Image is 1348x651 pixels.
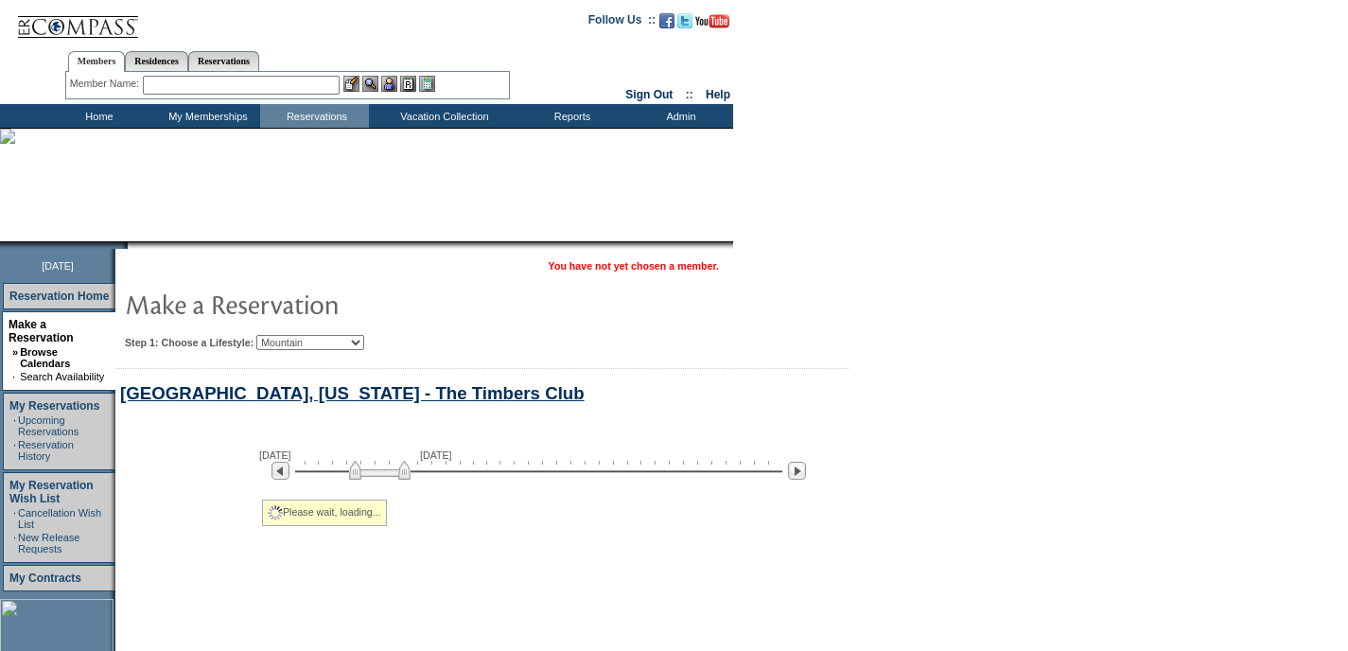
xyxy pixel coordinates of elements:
td: Reports [516,104,624,128]
td: · [13,532,16,554]
img: Become our fan on Facebook [659,13,674,28]
a: Members [68,51,126,72]
a: Upcoming Reservations [18,414,79,437]
a: My Contracts [9,572,81,585]
img: Subscribe to our YouTube Channel [695,14,729,28]
td: My Memberships [151,104,260,128]
a: Become our fan on Facebook [659,19,674,30]
a: My Reservation Wish List [9,479,94,505]
a: Reservation History [18,439,74,462]
a: Make a Reservation [9,318,74,344]
img: Reservations [400,76,416,92]
a: Follow us on Twitter [677,19,692,30]
img: Next [788,462,806,480]
td: Vacation Collection [369,104,516,128]
td: Reservations [260,104,369,128]
b: Step 1: Choose a Lifestyle: [125,337,254,348]
a: Reservation Home [9,290,109,303]
span: [DATE] [259,449,291,461]
span: [DATE] [42,260,74,272]
span: [DATE] [420,449,452,461]
img: Follow us on Twitter [677,13,692,28]
a: Reservations [188,51,259,71]
img: View [362,76,378,92]
img: Previous [271,462,289,480]
div: Please wait, loading... [262,500,387,526]
td: · [13,507,16,530]
img: blank.gif [128,241,130,249]
a: New Release Requests [18,532,79,554]
img: promoShadowLeftCorner.gif [121,241,128,249]
a: Sign Out [625,88,673,101]
td: Home [43,104,151,128]
b: » [12,346,18,358]
a: [GEOGRAPHIC_DATA], [US_STATE] - The Timbers Club [120,383,585,403]
td: Admin [624,104,733,128]
img: pgTtlMakeReservation.gif [125,285,503,323]
img: b_edit.gif [343,76,359,92]
a: Cancellation Wish List [18,507,101,530]
a: Subscribe to our YouTube Channel [695,19,729,30]
a: Help [706,88,730,101]
a: My Reservations [9,399,99,413]
a: Search Availability [20,371,104,382]
span: :: [686,88,693,101]
td: · [12,371,18,382]
td: Follow Us :: [588,11,656,34]
img: b_calculator.gif [419,76,435,92]
div: Member Name: [70,76,143,92]
img: spinner2.gif [268,505,283,520]
a: Browse Calendars [20,346,70,369]
a: Residences [125,51,188,71]
td: · [13,439,16,462]
span: You have not yet chosen a member. [549,260,719,272]
img: Impersonate [381,76,397,92]
td: · [13,414,16,437]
